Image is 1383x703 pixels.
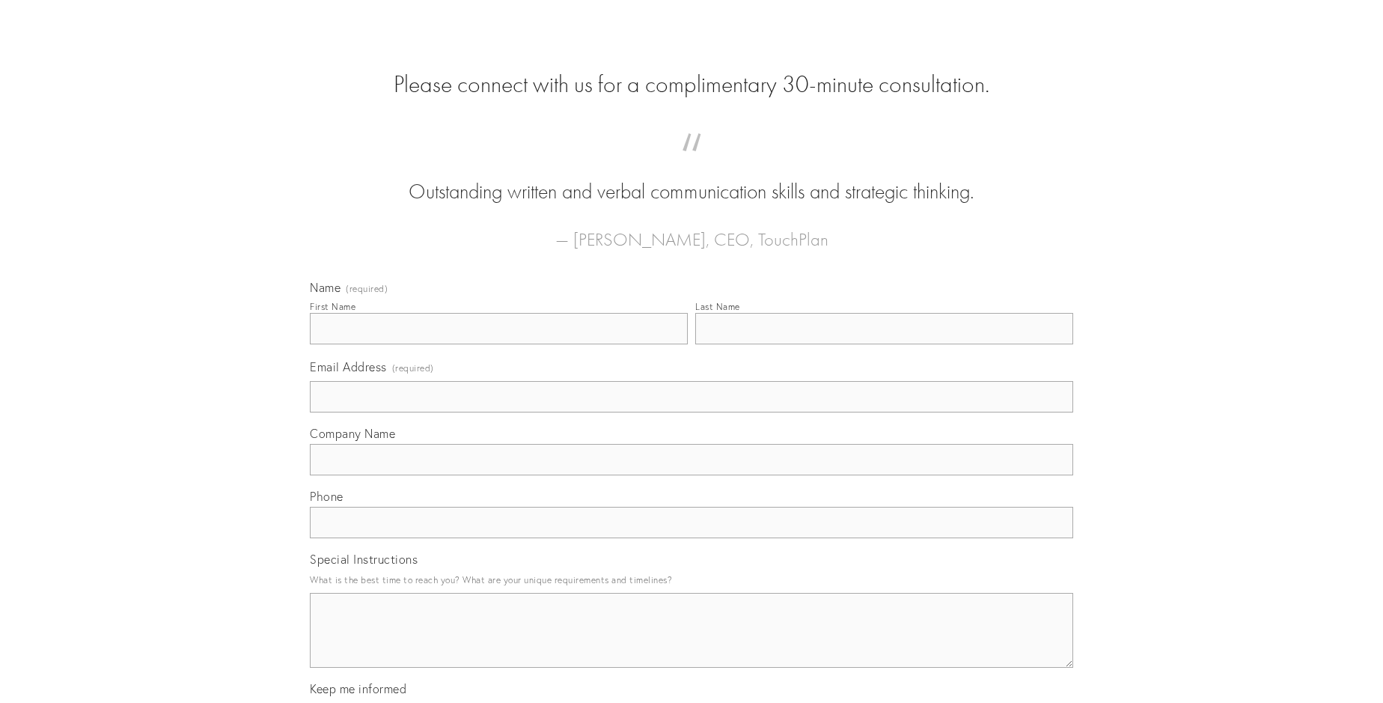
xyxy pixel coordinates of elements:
span: (required) [392,358,434,378]
span: Name [310,280,341,295]
span: Company Name [310,426,395,441]
div: First Name [310,301,355,312]
span: (required) [346,284,388,293]
span: Email Address [310,359,387,374]
h2: Please connect with us for a complimentary 30-minute consultation. [310,70,1073,99]
figcaption: — [PERSON_NAME], CEO, TouchPlan [334,207,1049,255]
blockquote: Outstanding written and verbal communication skills and strategic thinking. [334,148,1049,207]
span: Phone [310,489,344,504]
div: Last Name [695,301,740,312]
span: “ [334,148,1049,177]
span: Special Instructions [310,552,418,567]
span: Keep me informed [310,681,406,696]
p: What is the best time to reach you? What are your unique requirements and timelines? [310,570,1073,590]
